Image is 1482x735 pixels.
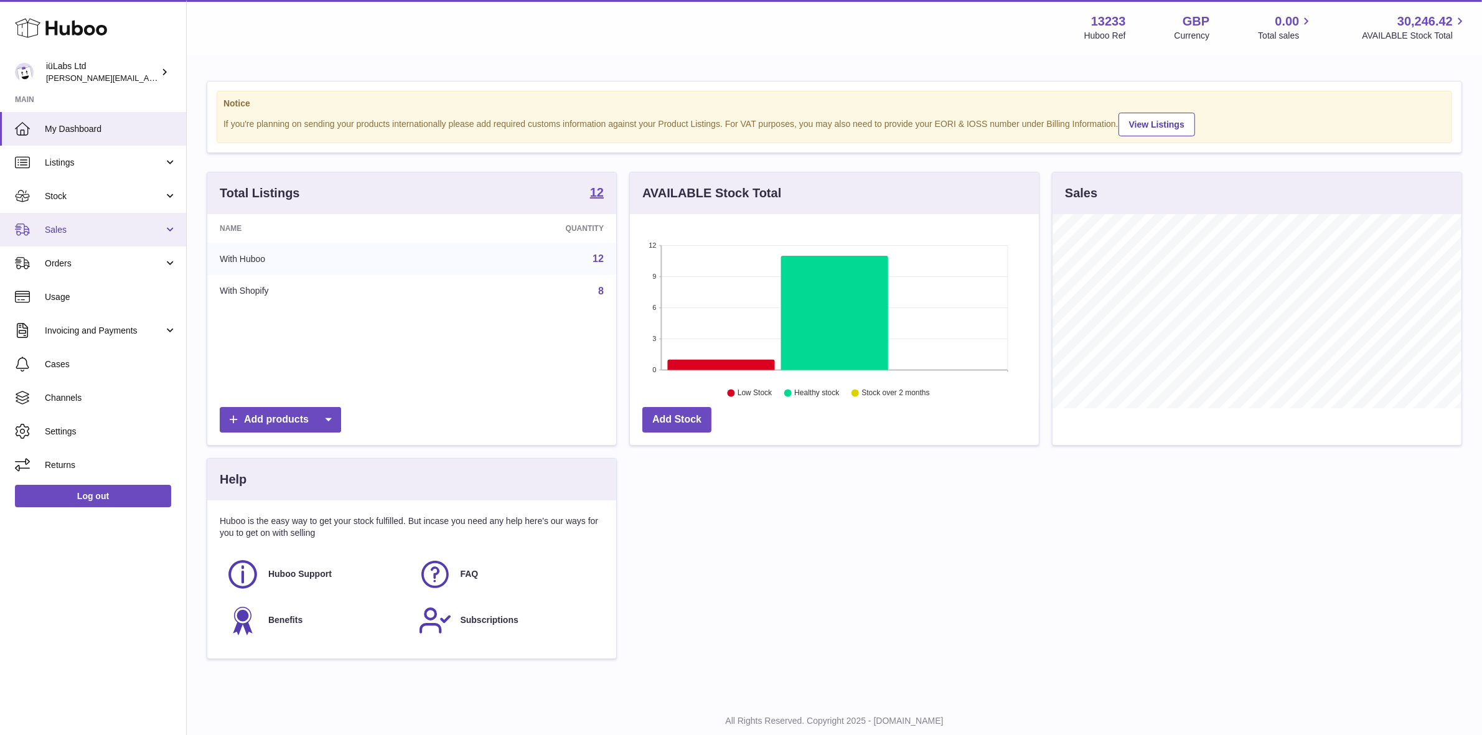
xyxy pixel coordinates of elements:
[1175,30,1210,42] div: Currency
[652,335,656,342] text: 3
[45,325,164,337] span: Invoicing and Payments
[738,389,772,398] text: Low Stock
[45,426,177,438] span: Settings
[418,604,598,637] a: Subscriptions
[45,123,177,135] span: My Dashboard
[45,190,164,202] span: Stock
[590,186,604,201] a: 12
[1258,30,1313,42] span: Total sales
[15,63,34,82] img: annunziata@iulabs.co
[207,275,428,307] td: With Shopify
[652,366,656,373] text: 0
[220,185,300,202] h3: Total Listings
[45,358,177,370] span: Cases
[1119,113,1195,136] a: View Listings
[1183,13,1209,30] strong: GBP
[428,214,616,243] th: Quantity
[461,568,479,580] span: FAQ
[1275,13,1300,30] span: 0.00
[1362,30,1467,42] span: AVAILABLE Stock Total
[46,60,158,84] div: iüLabs Ltd
[418,558,598,591] a: FAQ
[461,614,518,626] span: Subscriptions
[1362,13,1467,42] a: 30,246.42 AVAILABLE Stock Total
[1091,13,1126,30] strong: 13233
[593,253,604,264] a: 12
[1084,30,1126,42] div: Huboo Ref
[1258,13,1313,42] a: 0.00 Total sales
[45,392,177,404] span: Channels
[45,459,177,471] span: Returns
[1065,185,1097,202] h3: Sales
[861,389,929,398] text: Stock over 2 months
[268,614,302,626] span: Benefits
[45,258,164,269] span: Orders
[649,241,656,249] text: 12
[207,214,428,243] th: Name
[794,389,840,398] text: Healthy stock
[598,286,604,296] a: 8
[220,471,246,488] h3: Help
[642,185,781,202] h3: AVAILABLE Stock Total
[207,243,428,275] td: With Huboo
[642,407,711,433] a: Add Stock
[590,186,604,199] strong: 12
[197,715,1472,727] p: All Rights Reserved. Copyright 2025 - [DOMAIN_NAME]
[226,558,406,591] a: Huboo Support
[223,111,1445,136] div: If you're planning on sending your products internationally please add required customs informati...
[45,291,177,303] span: Usage
[1397,13,1453,30] span: 30,246.42
[15,485,171,507] a: Log out
[652,273,656,280] text: 9
[223,98,1445,110] strong: Notice
[220,407,341,433] a: Add products
[220,515,604,539] p: Huboo is the easy way to get your stock fulfilled. But incase you need any help here's our ways f...
[226,604,406,637] a: Benefits
[45,224,164,236] span: Sales
[268,568,332,580] span: Huboo Support
[45,157,164,169] span: Listings
[652,304,656,311] text: 6
[46,73,250,83] span: [PERSON_NAME][EMAIL_ADDRESS][DOMAIN_NAME]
